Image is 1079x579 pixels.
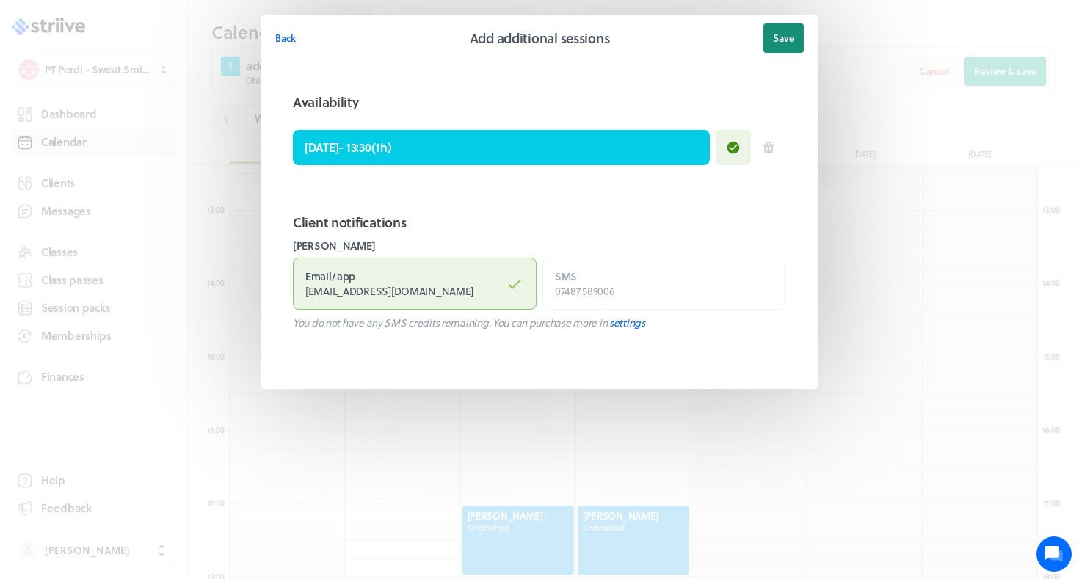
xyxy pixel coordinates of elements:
h1: Hi [PERSON_NAME] [22,71,272,95]
label: [PERSON_NAME] [293,238,786,253]
strong: Email / app [305,269,355,284]
h2: We're here to help. Ask us anything! [22,98,272,145]
span: Back [275,32,296,45]
h2: Client notifications [293,212,786,233]
span: Save [773,32,794,45]
strong: SMS [555,269,577,284]
iframe: gist-messenger-bubble-iframe [1036,536,1072,572]
span: [EMAIL_ADDRESS][DOMAIN_NAME] [305,283,473,299]
p: Find an answer quickly [20,228,274,246]
a: settings [609,315,645,330]
span: 07487 589006 [555,283,614,299]
span: New conversation [95,180,176,192]
button: Back [275,23,296,53]
p: [DATE] - 13:30 ( 1h ) [305,139,391,156]
p: You do not have any SMS credits remaining. You can purchase more in [293,316,786,330]
h2: Add additional sessions [470,28,610,48]
input: Search articles [43,252,262,282]
button: Save [763,23,804,53]
h2: Availability [293,92,359,112]
button: New conversation [23,171,271,200]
